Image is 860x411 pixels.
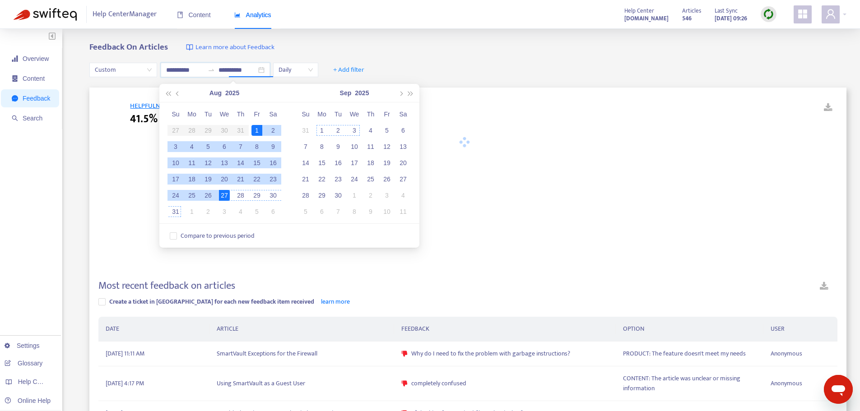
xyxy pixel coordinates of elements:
[300,174,311,185] div: 21
[330,171,346,187] td: 2025-09-23
[268,157,279,168] div: 16
[167,187,184,203] td: 2025-08-24
[365,206,376,217] div: 9
[330,106,346,122] th: Tu
[333,190,344,201] div: 30
[265,171,281,187] td: 2025-08-23
[381,174,392,185] div: 26
[249,203,265,220] td: 2025-09-05
[200,203,216,220] td: 2025-09-02
[314,122,330,139] td: 2025-09-01
[184,139,200,155] td: 2025-08-04
[365,125,376,136] div: 4
[363,155,379,171] td: 2025-09-18
[167,171,184,187] td: 2025-08-17
[186,206,197,217] div: 1
[268,125,279,136] div: 2
[381,157,392,168] div: 19
[763,9,774,20] img: sync.dc5367851b00ba804db3.png
[314,155,330,171] td: 2025-09-15
[170,157,181,168] div: 10
[349,190,360,201] div: 1
[314,187,330,203] td: 2025-09-29
[219,174,230,185] div: 20
[251,206,262,217] div: 5
[330,122,346,139] td: 2025-09-02
[381,190,392,201] div: 3
[203,174,214,185] div: 19
[349,174,360,185] div: 24
[200,171,216,187] td: 2025-08-19
[330,155,346,171] td: 2025-09-16
[346,122,363,139] td: 2025-09-03
[381,206,392,217] div: 10
[398,190,409,201] div: 4
[333,157,344,168] div: 16
[715,6,738,16] span: Last Sync
[14,8,77,21] img: Swifteq
[167,155,184,171] td: 2025-08-10
[333,174,344,185] div: 23
[349,141,360,152] div: 10
[316,157,327,168] div: 15
[186,141,197,152] div: 4
[232,139,249,155] td: 2025-08-07
[265,155,281,171] td: 2025-08-16
[249,106,265,122] th: Fr
[203,206,214,217] div: 2
[170,206,181,217] div: 31
[184,155,200,171] td: 2025-08-11
[346,203,363,220] td: 2025-10-08
[216,203,232,220] td: 2025-09-03
[232,171,249,187] td: 2025-08-21
[200,155,216,171] td: 2025-08-12
[395,187,411,203] td: 2025-10-04
[234,11,271,18] span: Analytics
[379,106,395,122] th: Fr
[395,155,411,171] td: 2025-09-20
[251,157,262,168] div: 15
[216,187,232,203] td: 2025-08-27
[177,231,258,241] span: Compare to previous period
[379,171,395,187] td: 2025-09-26
[363,106,379,122] th: Th
[177,12,183,18] span: book
[232,187,249,203] td: 2025-08-28
[232,203,249,220] td: 2025-09-04
[825,9,836,19] span: user
[379,155,395,171] td: 2025-09-19
[300,125,311,136] div: 31
[203,141,214,152] div: 5
[232,106,249,122] th: Th
[333,125,344,136] div: 2
[379,139,395,155] td: 2025-09-12
[177,11,211,18] span: Content
[209,84,222,102] button: Aug
[235,141,246,152] div: 7
[184,203,200,220] td: 2025-09-01
[381,125,392,136] div: 5
[330,203,346,220] td: 2025-10-07
[797,9,808,19] span: appstore
[330,187,346,203] td: 2025-09-30
[349,206,360,217] div: 8
[346,155,363,171] td: 2025-09-17
[715,14,747,23] strong: [DATE] 09:26
[363,203,379,220] td: 2025-10-09
[316,190,327,201] div: 29
[232,155,249,171] td: 2025-08-14
[314,203,330,220] td: 2025-10-06
[381,141,392,152] div: 12
[219,190,230,201] div: 27
[365,157,376,168] div: 18
[186,190,197,201] div: 25
[624,6,654,16] span: Help Center
[349,157,360,168] div: 17
[330,139,346,155] td: 2025-09-09
[298,122,314,139] td: 2025-08-31
[186,174,197,185] div: 18
[234,12,241,18] span: area-chart
[300,190,311,201] div: 28
[316,206,327,217] div: 6
[167,139,184,155] td: 2025-08-03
